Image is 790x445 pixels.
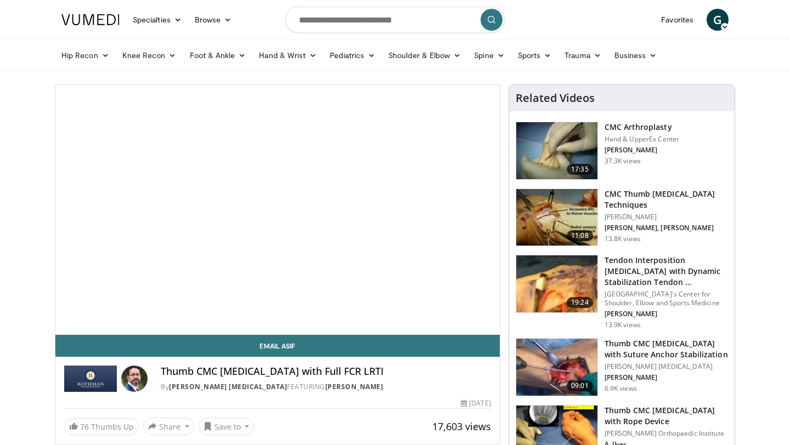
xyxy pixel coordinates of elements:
[511,44,558,66] a: Sports
[605,384,637,393] p: 6.9K views
[605,310,728,318] p: [PERSON_NAME]
[432,420,491,433] span: 17,603 views
[467,44,511,66] a: Spine
[55,44,116,66] a: Hip Recon
[516,255,728,329] a: 19:24 Tendon Interposition [MEDICAL_DATA] with Dynamic Stabilization Tendon … [GEOGRAPHIC_DATA]'s...
[605,135,680,144] p: Hand & UpperEx Center
[55,335,500,357] a: Email Asif
[64,366,117,392] img: Rothman Hand Surgery
[55,85,500,335] video-js: Video Player
[252,44,323,66] a: Hand & Wrist
[707,9,729,31] a: G
[80,421,89,432] span: 76
[516,255,597,312] img: rosenwasser_basal_joint_1.png.150x105_q85_crop-smart_upscale.jpg
[323,44,382,66] a: Pediatrics
[605,189,728,210] h3: CMC Thumb [MEDICAL_DATA] Techniques
[605,373,728,382] p: [PERSON_NAME]
[654,9,700,31] a: Favorites
[605,122,680,133] h3: CMC Arthroplasty
[116,44,183,66] a: Knee Recon
[516,339,597,396] img: 6c4ab8d9-ead7-46ab-bb92-4bf4fe9ee6dd.150x105_q85_crop-smart_upscale.jpg
[126,9,188,31] a: Specialties
[567,297,593,308] span: 19:24
[605,224,728,232] p: [PERSON_NAME], [PERSON_NAME]
[161,366,491,378] h4: Thumb CMC [MEDICAL_DATA] with Full FCR LRTI
[285,7,505,33] input: Search topics, interventions
[516,122,728,180] a: 17:35 CMC Arthroplasty Hand & UpperEx Center [PERSON_NAME] 37.3K views
[199,418,255,435] button: Save to
[605,405,728,427] h3: Thumb CMC [MEDICAL_DATA] with Rope Device
[605,362,728,371] p: [PERSON_NAME] [MEDICAL_DATA]
[143,418,194,435] button: Share
[605,235,641,243] p: 13.8K views
[64,418,139,435] a: 76 Thumbs Up
[325,382,383,391] a: [PERSON_NAME]
[605,255,728,288] h3: Tendon Interposition [MEDICAL_DATA] with Dynamic Stabilization Tendon …
[121,366,148,392] img: Avatar
[516,338,728,396] a: 09:01 Thumb CMC [MEDICAL_DATA] with Suture Anchor Stabilization [PERSON_NAME] [MEDICAL_DATA] [PER...
[605,213,728,221] p: [PERSON_NAME]
[516,189,728,247] a: 11:08 CMC Thumb [MEDICAL_DATA] Techniques [PERSON_NAME] [PERSON_NAME], [PERSON_NAME] 13.8K views
[169,382,287,391] a: [PERSON_NAME] [MEDICAL_DATA]
[605,157,641,166] p: 37.3K views
[516,92,595,105] h4: Related Videos
[605,146,680,155] p: [PERSON_NAME]
[567,230,593,241] span: 11:08
[605,429,728,438] p: [PERSON_NAME] Orthopaedic Institute
[567,380,593,391] span: 09:01
[605,321,641,329] p: 13.9K views
[188,9,239,31] a: Browse
[516,189,597,246] img: 08bc6ee6-87c4-498d-b9ad-209c97b58688.150x105_q85_crop-smart_upscale.jpg
[608,44,664,66] a: Business
[183,44,253,66] a: Foot & Ankle
[461,398,490,408] div: [DATE]
[61,14,120,25] img: VuMedi Logo
[605,338,728,360] h3: Thumb CMC [MEDICAL_DATA] with Suture Anchor Stabilization
[558,44,608,66] a: Trauma
[161,382,491,392] div: By FEATURING
[382,44,467,66] a: Shoulder & Elbow
[516,122,597,179] img: 54618_0000_3.png.150x105_q85_crop-smart_upscale.jpg
[605,290,728,307] p: [GEOGRAPHIC_DATA]'s Center for Shoulder, Elbow and Sports Medicine
[567,164,593,175] span: 17:35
